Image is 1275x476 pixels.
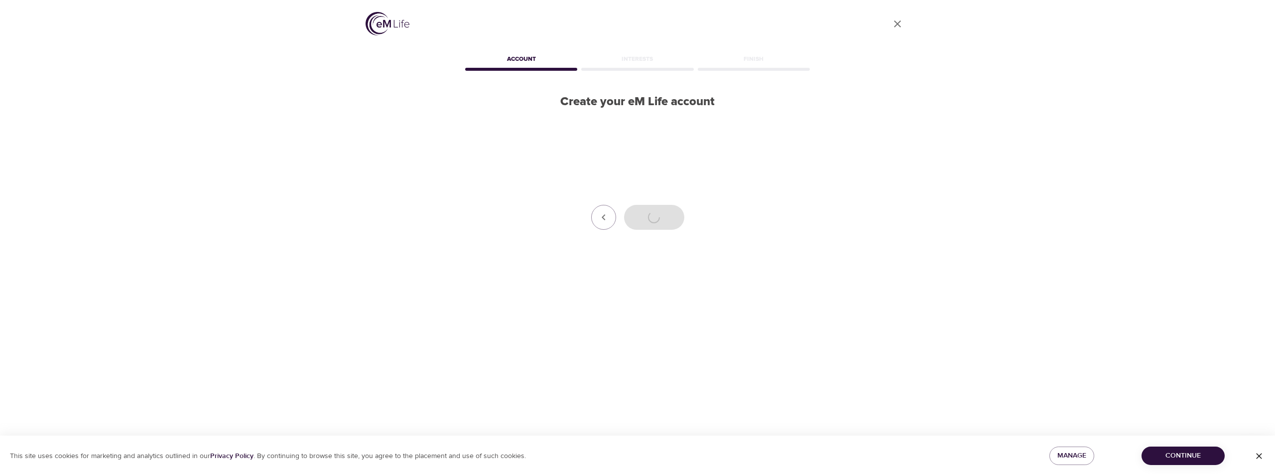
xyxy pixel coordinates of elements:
button: Continue [1142,447,1225,465]
button: Manage [1049,447,1094,465]
a: Privacy Policy [210,452,254,461]
span: Continue [1149,450,1217,462]
h2: Create your eM Life account [463,95,812,109]
span: Manage [1057,450,1086,462]
a: close [886,12,909,36]
img: logo [366,12,409,35]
